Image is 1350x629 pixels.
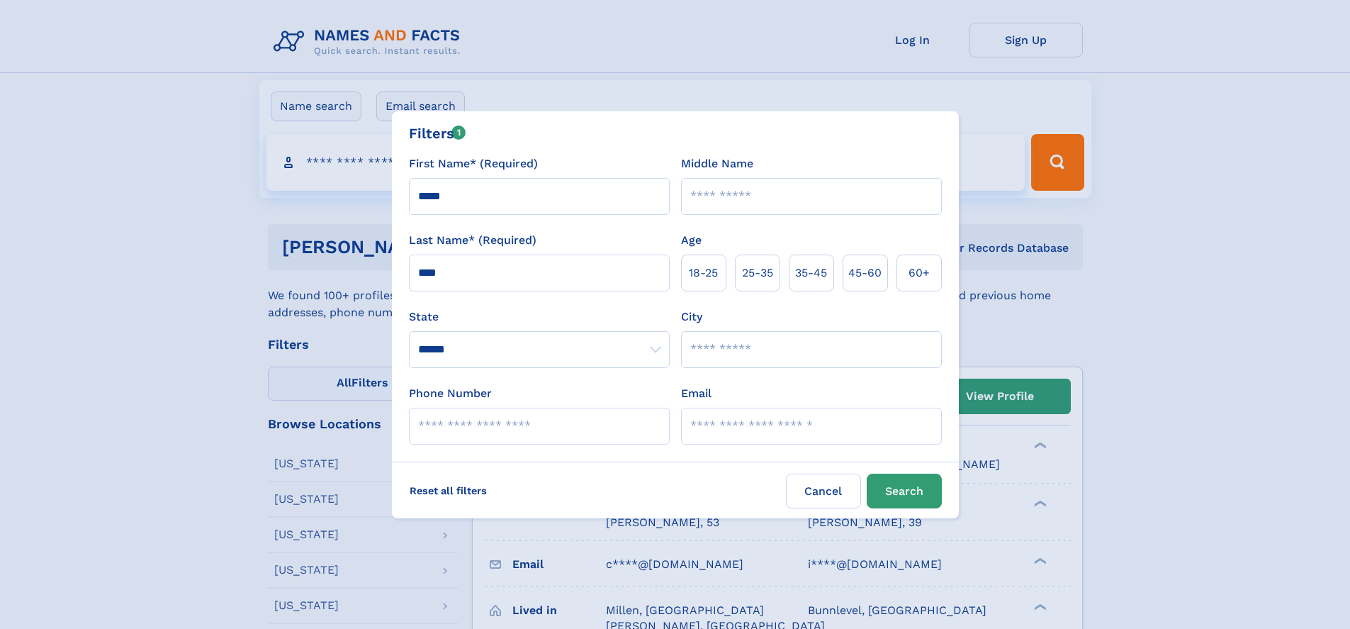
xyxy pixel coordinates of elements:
label: Age [681,232,702,249]
label: City [681,308,702,325]
label: Email [681,385,711,402]
label: Phone Number [409,385,492,402]
span: 60+ [909,265,930,282]
label: First Name* (Required) [409,155,538,172]
label: Reset all filters [400,474,496,508]
span: 18‑25 [689,265,718,282]
label: Last Name* (Required) [409,232,536,249]
label: State [409,308,670,325]
span: 35‑45 [795,265,827,282]
label: Middle Name [681,155,753,172]
span: 25‑35 [742,265,773,282]
div: Filters [409,123,466,144]
span: 45‑60 [848,265,882,282]
label: Cancel [786,474,861,508]
button: Search [867,474,942,508]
